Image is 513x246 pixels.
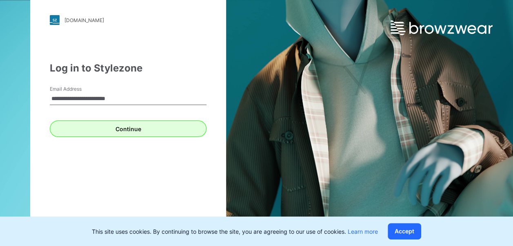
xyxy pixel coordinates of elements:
a: Learn more [348,228,378,235]
button: Continue [50,121,207,137]
img: browzwear-logo.e42bd6dac1945053ebaf764b6aa21510.svg [391,20,493,35]
a: [DOMAIN_NAME] [50,15,207,25]
img: stylezone-logo.562084cfcfab977791bfbf7441f1a819.svg [50,15,60,25]
div: [DOMAIN_NAME] [64,17,104,23]
button: Accept [388,223,421,239]
div: Log in to Stylezone [50,61,207,76]
p: This site uses cookies. By continuing to browse the site, you are agreeing to our use of cookies. [92,227,378,236]
label: Email Address [50,85,107,93]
